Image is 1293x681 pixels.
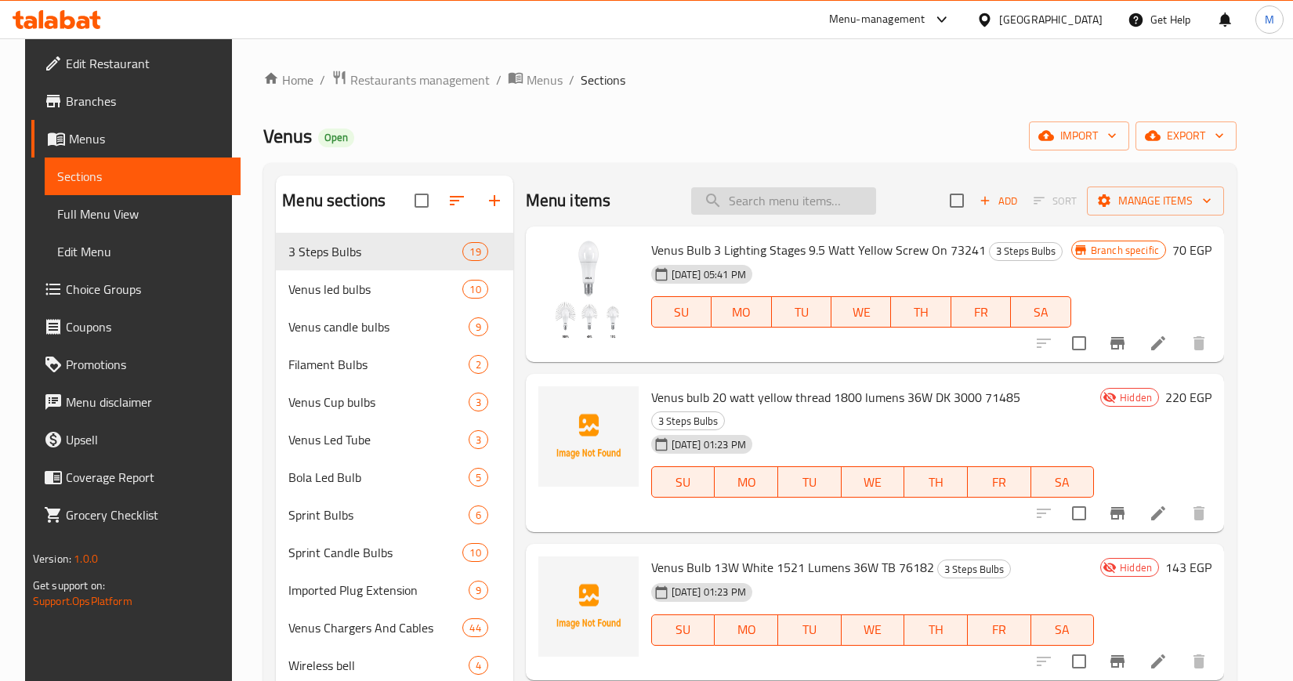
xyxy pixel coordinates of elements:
span: SU [658,301,705,324]
span: [DATE] 01:23 PM [665,437,752,452]
button: MO [715,466,778,498]
span: Version: [33,549,71,569]
span: Manage items [1099,191,1212,211]
span: export [1148,126,1224,146]
span: 44 [463,621,487,636]
img: Venus bulb 20 watt yellow thread 1800 lumens 36W DK 3000 71485 [538,386,639,487]
span: Coupons [66,317,229,336]
div: Bola Led Bulb5 [276,458,512,496]
span: 2 [469,357,487,372]
span: Sprint Bulbs [288,505,468,524]
span: 3 Steps Bulbs [652,412,724,430]
span: Venus Led Tube [288,430,468,449]
button: export [1135,121,1237,150]
div: Filament Bulbs2 [276,346,512,383]
div: Sprint Candle Bulbs10 [276,534,512,571]
span: TH [897,301,944,324]
button: Manage items [1087,187,1224,216]
span: TU [784,618,835,641]
span: Get support on: [33,575,105,596]
div: items [462,242,487,261]
span: Venus Cup bulbs [288,393,468,411]
span: FR [958,301,1005,324]
span: 5 [469,470,487,485]
span: Venus Bulb 3 Lighting Stages 9.5 Watt Yellow Screw On 73241 [651,238,986,262]
a: Home [263,71,313,89]
button: Branch-specific-item [1099,494,1136,532]
span: import [1041,126,1117,146]
div: [GEOGRAPHIC_DATA] [999,11,1103,28]
button: SU [651,296,712,328]
button: TH [904,466,968,498]
button: delete [1180,324,1218,362]
button: Branch-specific-item [1099,643,1136,680]
a: Edit Menu [45,233,241,270]
a: Sections [45,158,241,195]
button: TH [891,296,951,328]
span: Sections [57,167,229,186]
span: [DATE] 01:23 PM [665,585,752,599]
span: Full Menu View [57,205,229,223]
button: TU [778,466,842,498]
span: Venus Bulb 13W White 1521 Lumens 36W TB 76182 [651,556,934,579]
img: Venus Bulb 3 Lighting Stages 9.5 Watt Yellow Screw On 73241 [538,239,639,339]
button: WE [842,614,905,646]
button: FR [968,614,1031,646]
span: Venus led bulbs [288,280,462,299]
span: Venus bulb 20 watt yellow thread 1800 lumens 36W DK 3000 71485 [651,386,1020,409]
div: 3 Steps Bulbs [651,411,725,430]
div: Venus candle bulbs9 [276,308,512,346]
span: Sections [581,71,625,89]
div: items [469,656,488,675]
a: Coupons [31,308,241,346]
span: TU [784,471,835,494]
span: SA [1017,301,1064,324]
span: Hidden [1114,390,1158,405]
span: TH [911,618,962,641]
button: delete [1180,643,1218,680]
a: Menu disclaimer [31,383,241,421]
button: TH [904,614,968,646]
span: Venus candle bulbs [288,317,468,336]
span: SA [1038,618,1088,641]
span: Edit Menu [57,242,229,261]
div: items [469,355,488,374]
div: items [469,393,488,411]
button: FR [951,296,1011,328]
button: Add section [476,182,513,219]
div: 3 Steps Bulbs19 [276,233,512,270]
img: Venus Bulb 13W White 1521 Lumens 36W TB 76182 [538,556,639,657]
button: SA [1031,466,1095,498]
span: 9 [469,583,487,598]
span: Menus [527,71,563,89]
span: Imported Plug Extension [288,581,468,599]
span: FR [974,471,1025,494]
span: MO [721,618,772,641]
span: SU [658,471,709,494]
div: Venus Chargers And Cables44 [276,609,512,647]
span: Edit Restaurant [66,54,229,73]
li: / [496,71,502,89]
li: / [569,71,574,89]
a: Promotions [31,346,241,383]
a: Upsell [31,421,241,458]
button: FR [968,466,1031,498]
span: TH [911,471,962,494]
span: 3 Steps Bulbs [288,242,462,261]
span: Branches [66,92,229,110]
a: Support.OpsPlatform [33,591,132,611]
button: import [1029,121,1129,150]
button: TU [772,296,831,328]
span: Venus [263,118,312,154]
span: Venus Chargers And Cables [288,618,462,637]
span: 6 [469,508,487,523]
button: MO [715,614,778,646]
span: M [1265,11,1274,28]
div: 3 Steps Bulbs [937,560,1011,578]
div: Venus Led Tube3 [276,421,512,458]
button: delete [1180,494,1218,532]
span: Add [977,192,1020,210]
span: MO [718,301,765,324]
a: Choice Groups [31,270,241,308]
